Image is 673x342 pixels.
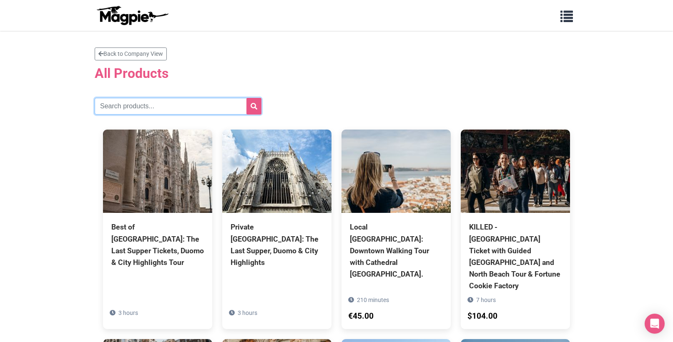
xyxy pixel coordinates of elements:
[342,130,451,317] a: Local [GEOGRAPHIC_DATA]: Downtown Walking Tour with Cathedral [GEOGRAPHIC_DATA]. 210 minutes €45.00
[103,130,212,306] a: Best of [GEOGRAPHIC_DATA]: The Last Supper Tickets, Duomo & City Highlights Tour 3 hours
[238,310,257,316] span: 3 hours
[461,130,570,329] a: KILLED - [GEOGRAPHIC_DATA] Ticket with Guided [GEOGRAPHIC_DATA] and North Beach Tour & Fortune Co...
[222,130,331,306] a: Private [GEOGRAPHIC_DATA]: The Last Supper, Duomo & City Highlights 3 hours
[348,310,374,323] div: €45.00
[95,47,167,60] a: Back to Company View
[476,297,496,303] span: 7 hours
[95,5,170,25] img: logo-ab69f6fb50320c5b225c76a69d11143b.png
[357,297,389,303] span: 210 minutes
[95,65,578,81] h2: All Products
[350,221,442,280] div: Local [GEOGRAPHIC_DATA]: Downtown Walking Tour with Cathedral [GEOGRAPHIC_DATA].
[461,130,570,213] img: KILLED - Alcatraz Island Ticket with Guided Chinatown and North Beach Tour & Fortune Cookie Factory
[95,98,261,115] input: Search products...
[111,221,204,268] div: Best of [GEOGRAPHIC_DATA]: The Last Supper Tickets, Duomo & City Highlights Tour
[645,314,665,334] div: Open Intercom Messenger
[231,221,323,268] div: Private [GEOGRAPHIC_DATA]: The Last Supper, Duomo & City Highlights
[103,130,212,213] img: Best of Milan: The Last Supper Tickets, Duomo & City Highlights Tour
[118,310,138,316] span: 3 hours
[469,221,562,292] div: KILLED - [GEOGRAPHIC_DATA] Ticket with Guided [GEOGRAPHIC_DATA] and North Beach Tour & Fortune Co...
[222,130,331,213] img: Private Milan: The Last Supper, Duomo & City Highlights
[342,130,451,213] img: Local Lisbon: Downtown Walking Tour with Cathedral Climb & Castle.
[467,310,497,323] div: $104.00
